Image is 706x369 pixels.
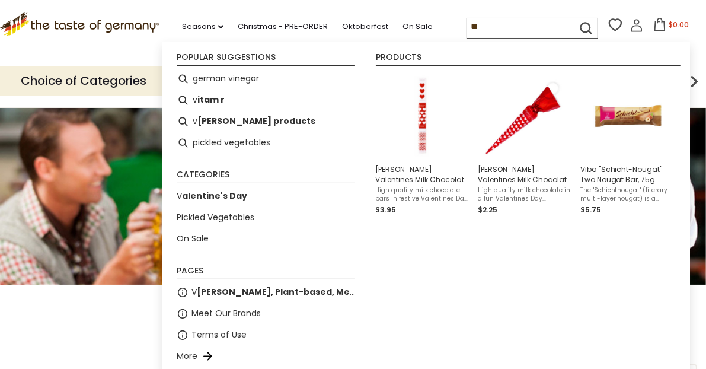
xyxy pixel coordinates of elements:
li: Viba "Schicht-Nougat" Two Nougat Bar, 75g [576,68,678,221]
b: [PERSON_NAME], Plant-based, Meat-free: Five Up and Coming Brands [197,286,512,298]
span: $3.95 [375,205,396,215]
li: More [172,346,360,367]
li: Simón Coll Valentines Milk Chocolate Bars 3 Pk. [370,68,473,221]
li: On Sale [172,228,360,250]
span: V [191,285,355,299]
li: Popular suggestions [177,53,355,66]
img: Viba Schict Nougat [584,73,670,159]
span: $2.25 [478,205,497,215]
li: pickled vegetables [172,132,360,154]
span: $5.75 [580,205,601,215]
span: The "Schichtnougat" (literary: multi-layer nougat) is a famous soley nougat candy bar from [GEOGR... [580,186,673,203]
img: Simon Coll Milk Chocolate Umbrella Cone [481,73,567,159]
span: [PERSON_NAME] Valentines Milk Chocolate Bars 3 Pk. [375,164,468,184]
a: On Sale [177,232,209,246]
li: Pickled Vegetables [172,207,360,228]
span: High quality milk chocolate in a fun Valentines Day umbrella-style packaging. Crafted by [PERSON_... [478,186,571,203]
li: Simón Coll Valentines Milk Chocolate Umbrella Cone [473,68,576,221]
a: Meet Our Brands [191,307,261,320]
li: vegan products [172,111,360,132]
img: next arrow [682,69,706,93]
a: Oktoberfest [342,20,388,33]
a: V[PERSON_NAME], Plant-based, Meat-free: Five Up and Coming Brands [191,285,355,299]
button: $0.00 [646,18,696,36]
a: Viba Schict NougatViba "Schicht-Nougat" Two Nougat Bar, 75gThe "Schichtnougat" (literary: multi-l... [580,73,673,216]
li: vitam r [172,90,360,111]
a: On Sale [402,20,433,33]
a: Terms of Use [191,328,247,342]
li: Meet Our Brands [172,303,360,325]
li: Pages [177,266,355,279]
span: High quality milk chocolate bars in festive Valentines Day heart themed packaging. Crafted by [PE... [375,186,468,203]
li: Valentine's Day [172,186,360,207]
li: german vinegar [172,68,360,90]
b: alentine's Day [182,190,247,202]
img: Simon Coll Valentines Milk Chocolates Three Pack [379,73,465,159]
li: Products [376,53,681,66]
span: Viba "Schicht-Nougat" Two Nougat Bar, 75g [580,164,673,184]
span: [PERSON_NAME] Valentines Milk Chocolate Umbrella Cone [478,164,571,184]
li: Terms of Use [172,325,360,346]
a: Simon Coll Milk Chocolate Umbrella Cone[PERSON_NAME] Valentines Milk Chocolate Umbrella ConeHigh ... [478,73,571,216]
a: Valentine's Day [177,189,247,203]
a: Christmas - PRE-ORDER [238,20,328,33]
li: Categories [177,170,355,183]
a: Simon Coll Valentines Milk Chocolates Three Pack[PERSON_NAME] Valentines Milk Chocolate Bars 3 Pk... [375,73,468,216]
span: $0.00 [669,20,689,30]
b: [PERSON_NAME] products [197,114,315,128]
b: itam r [197,93,225,107]
li: V[PERSON_NAME], Plant-based, Meat-free: Five Up and Coming Brands [172,282,360,303]
a: Pickled Vegetables [177,211,254,224]
a: Seasons [182,20,223,33]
